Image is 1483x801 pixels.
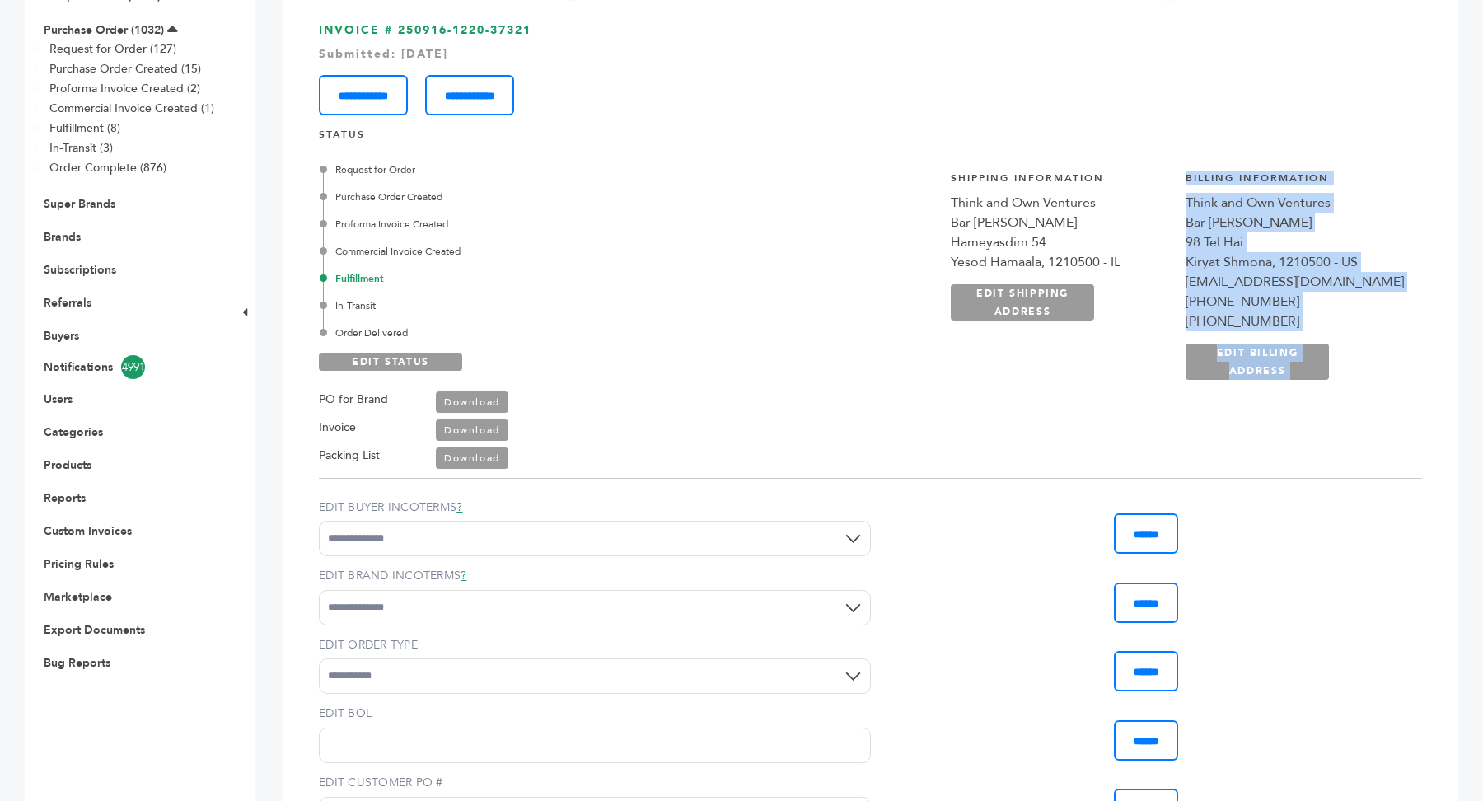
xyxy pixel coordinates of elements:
label: EDIT BUYER INCOTERMS [319,499,871,516]
div: 98 Tel Hai [1186,232,1404,252]
a: Referrals [44,295,91,311]
div: Order Delivered [323,326,705,340]
a: Users [44,391,73,407]
a: Reports [44,490,86,506]
label: EDIT CUSTOMER PO # [319,775,871,791]
a: Export Documents [44,622,145,638]
a: Super Brands [44,196,115,212]
div: Bar [PERSON_NAME] [951,213,1169,232]
h3: INVOICE # 250916-1220-37321 [319,22,1422,115]
a: Categories [44,424,103,440]
span: 4991 [121,355,145,379]
div: [PHONE_NUMBER] [1186,311,1404,331]
h4: Shipping Information [951,171,1169,194]
a: In-Transit (3) [49,140,113,156]
a: Notifications4991 [44,355,212,379]
a: ? [461,568,466,583]
div: Commercial Invoice Created [323,244,705,259]
a: Download [436,447,508,469]
div: In-Transit [323,298,705,313]
h4: Billing Information [1186,171,1404,194]
a: Fulfillment (8) [49,120,120,136]
div: Fulfillment [323,271,705,286]
div: Purchase Order Created [323,190,705,204]
a: Products [44,457,91,473]
div: Submitted: [DATE] [319,46,1422,63]
a: Pricing Rules [44,556,114,572]
div: Kiryat Shmona, 1210500 - US [1186,252,1404,272]
a: EDIT STATUS [319,353,462,371]
div: Think and Own Ventures [951,193,1169,213]
div: Yesod Hamaala, 1210500 - IL [951,252,1169,272]
label: Invoice [319,418,356,438]
a: Purchase Order Created (15) [49,61,201,77]
div: Bar [PERSON_NAME] [1186,213,1404,232]
div: Think and Own Ventures [1186,193,1404,213]
a: Custom Invoices [44,523,132,539]
a: Brands [44,229,81,245]
a: Download [436,391,508,413]
a: EDIT BILLING ADDRESS [1186,344,1329,380]
label: PO for Brand [319,390,388,410]
a: EDIT SHIPPING ADDRESS [951,284,1094,321]
a: ? [456,499,462,515]
a: Purchase Order (1032) [44,22,164,38]
div: Proforma Invoice Created [323,217,705,232]
a: Subscriptions [44,262,116,278]
div: [EMAIL_ADDRESS][DOMAIN_NAME] [1186,272,1404,292]
a: Bug Reports [44,655,110,671]
a: Proforma Invoice Created (2) [49,81,200,96]
a: Download [436,419,508,441]
div: Request for Order [323,162,705,177]
h4: STATUS [319,128,1422,150]
label: EDIT BRAND INCOTERMS [319,568,871,584]
a: Marketplace [44,589,112,605]
div: [PHONE_NUMBER] [1186,292,1404,311]
label: Packing List [319,446,380,466]
label: EDIT BOL [319,705,871,722]
a: Buyers [44,328,79,344]
a: Order Complete (876) [49,160,166,176]
label: EDIT ORDER TYPE [319,637,871,653]
div: Hameyasdim 54 [951,232,1169,252]
a: Request for Order (127) [49,41,176,57]
a: Commercial Invoice Created (1) [49,101,214,116]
